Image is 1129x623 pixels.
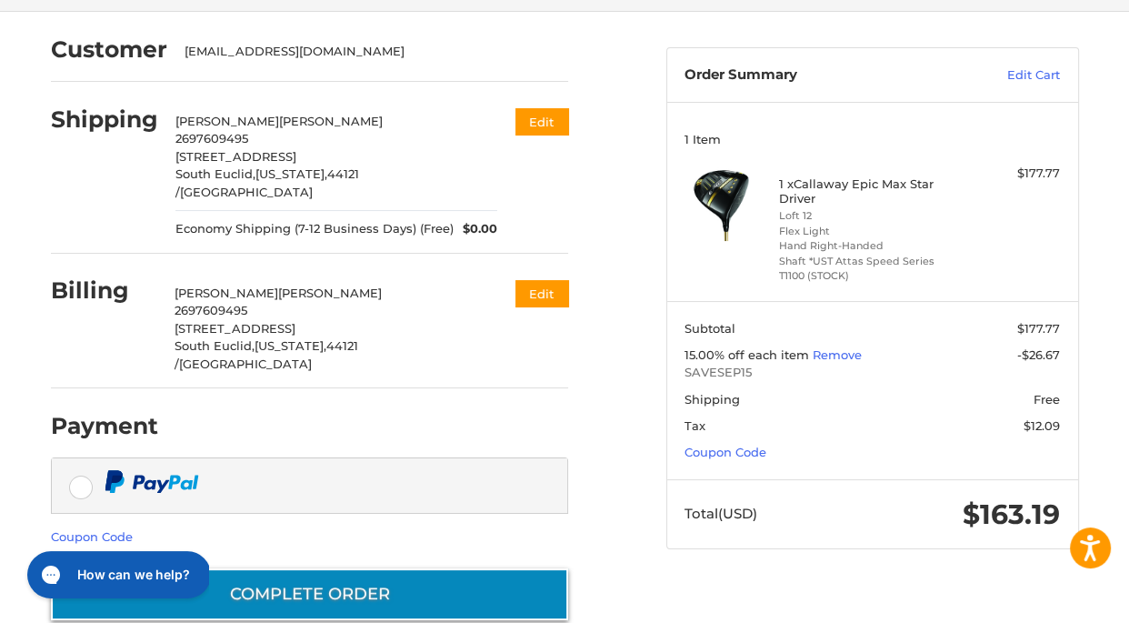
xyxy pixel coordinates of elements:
[175,338,255,353] span: South Euclid,
[175,220,454,238] span: Economy Shipping (7-12 Business Days) (Free)
[179,357,312,371] span: [GEOGRAPHIC_DATA]
[684,364,1060,382] span: SAVESEP15
[515,280,568,306] button: Edit
[51,106,158,134] h2: Shipping
[51,35,167,64] h2: Customer
[684,418,705,433] span: Tax
[1034,392,1060,407] span: Free
[180,185,313,199] span: [GEOGRAPHIC_DATA]
[51,412,158,440] h2: Payment
[684,445,766,459] a: Coupon Code
[1017,347,1060,362] span: -$26.67
[966,165,1060,183] div: $177.77
[51,529,133,544] a: Coupon Code
[105,470,199,493] img: PayPal icon
[778,238,962,254] li: Hand Right-Handed
[175,149,296,164] span: [STREET_ADDRESS]
[778,208,962,224] li: Loft 12
[684,321,735,336] span: Subtotal
[175,166,255,181] span: South Euclid,
[684,392,740,407] span: Shipping
[1017,321,1060,336] span: $177.77
[255,338,326,353] span: [US_STATE],
[684,505,757,522] span: Total (USD)
[175,303,247,317] span: 2697609495
[9,6,193,54] button: Gorgias live chat
[684,347,813,362] span: 15.00% off each item
[454,220,497,238] span: $0.00
[175,166,359,199] span: 44121 /
[175,114,279,128] span: [PERSON_NAME]
[51,276,157,305] h2: Billing
[18,545,209,605] iframe: Gorgias live chat messenger
[963,497,1060,531] span: $163.19
[175,131,248,146] span: 2697609495
[778,176,962,206] h4: 1 x Callaway Epic Max Star Driver
[813,347,862,362] a: Remove
[778,224,962,239] li: Flex Light
[185,43,550,61] div: [EMAIL_ADDRESS][DOMAIN_NAME]
[175,338,358,371] span: 44121 /
[940,66,1060,85] a: Edit Cart
[175,286,278,300] span: [PERSON_NAME]
[278,286,382,300] span: [PERSON_NAME]
[255,166,327,181] span: [US_STATE],
[51,568,568,620] button: Complete order
[175,321,295,336] span: [STREET_ADDRESS]
[684,66,940,85] h3: Order Summary
[59,21,172,39] h1: How can we help?
[279,114,383,128] span: [PERSON_NAME]
[1024,418,1060,433] span: $12.09
[778,254,962,284] li: Shaft *UST Attas Speed Series T1100 (STOCK)
[684,132,1060,146] h3: 1 Item
[515,108,568,135] button: Edit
